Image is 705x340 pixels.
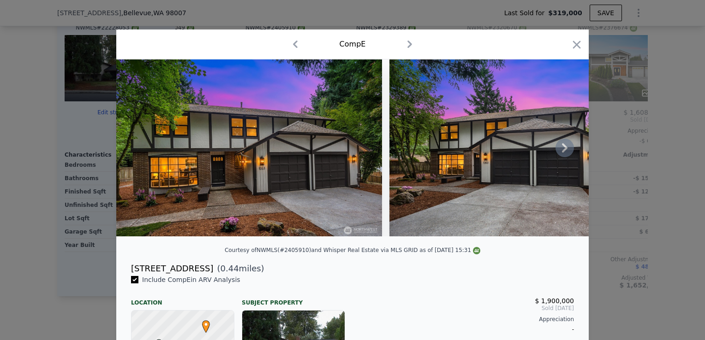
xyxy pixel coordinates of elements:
div: Location [131,292,234,306]
span: ( miles) [213,262,264,275]
img: Property Img [389,59,655,236]
span: Sold [DATE] [360,305,574,312]
div: Appreciation [360,316,574,323]
div: Courtesy of NWMLS (#2405910) and Whisper Real Estate via MLS GRID as of [DATE] 15:31 [225,247,480,253]
span: Include Comp E in ARV Analysis [138,276,244,283]
img: NWMLS Logo [473,247,480,254]
span: 0.44 [221,264,239,273]
div: - [360,323,574,336]
span: $ 1,900,000 [535,297,574,305]
span: • [200,317,212,331]
div: [STREET_ADDRESS] [131,262,213,275]
div: • [200,320,205,326]
div: Subject Property [242,292,345,306]
div: Comp E [340,39,366,50]
img: Property Img [116,59,382,236]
